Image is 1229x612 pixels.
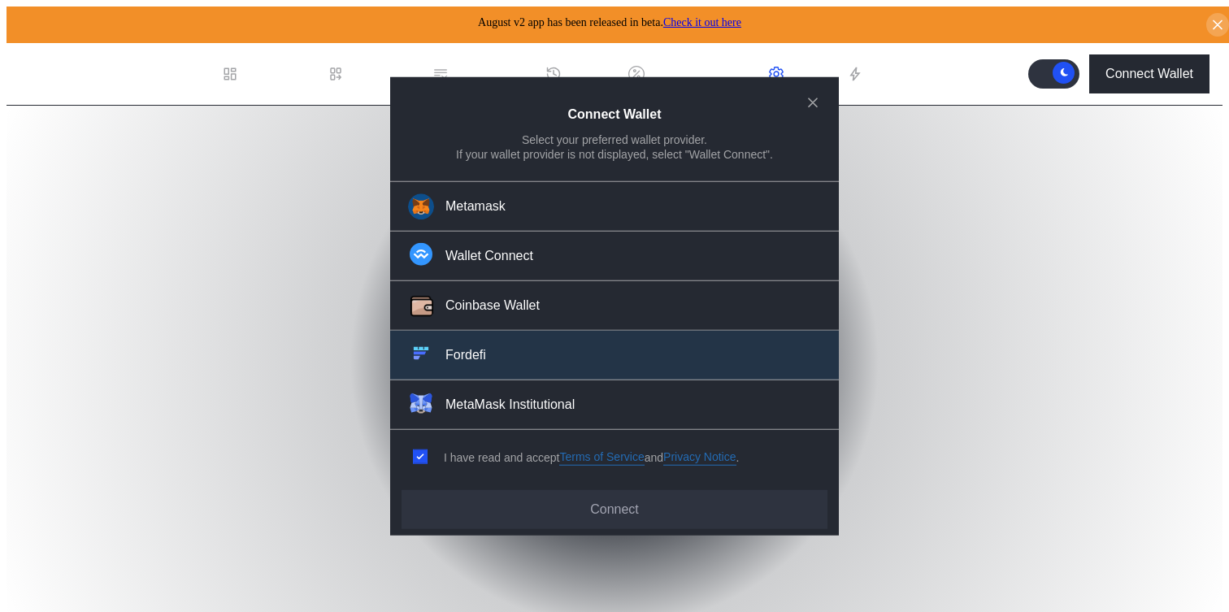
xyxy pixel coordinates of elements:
h2: Connect Wallet [568,107,662,122]
div: Select your preferred wallet provider. [522,132,707,147]
img: Fordefi [410,342,432,365]
div: MetaMask Institutional [445,397,575,414]
button: Coinbase WalletCoinbase Wallet [390,281,839,331]
img: Coinbase Wallet [408,293,436,320]
span: and [645,450,663,465]
div: Wallet Connect [445,248,533,265]
img: MetaMask Institutional [410,392,432,415]
div: Metamask [445,198,506,215]
div: Dashboard [245,67,308,81]
button: Connect [402,490,827,529]
div: I have read and accept . [444,449,739,465]
button: Wallet Connect [390,232,839,281]
div: Loan Book [350,67,413,81]
div: Coinbase Wallet [445,297,540,315]
button: close modal [800,89,826,115]
button: Metamask [390,181,839,232]
div: Permissions [455,67,526,81]
div: Automations [870,67,942,81]
div: If your wallet provider is not displayed, select "Wallet Connect". [456,147,773,162]
a: Terms of Service [559,449,644,465]
div: History [568,67,609,81]
div: Discount Factors [651,67,749,81]
div: Connect Wallet [1105,67,1193,81]
div: Fordefi [445,347,486,364]
a: Privacy Notice [663,449,736,465]
div: Admin [791,67,827,81]
button: FordefiFordefi [390,331,839,380]
span: August v2 app has been released in beta. [478,16,741,28]
button: MetaMask InstitutionalMetaMask Institutional [390,380,839,430]
a: Check it out here [663,16,741,28]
